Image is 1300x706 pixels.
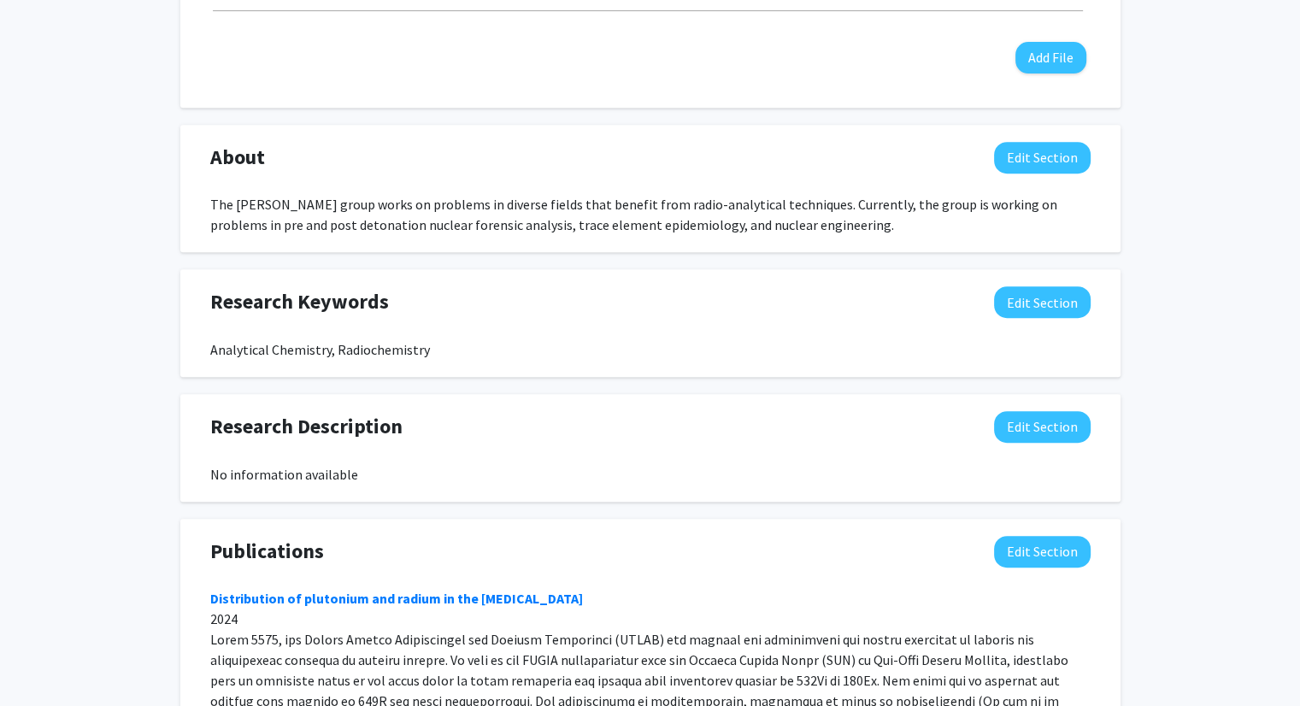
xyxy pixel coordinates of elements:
[210,411,403,442] span: Research Description
[994,411,1091,443] button: Edit Research Description
[210,142,265,173] span: About
[1015,42,1086,74] button: Add File
[994,142,1091,174] button: Edit About
[994,286,1091,318] button: Edit Research Keywords
[13,629,73,693] iframe: Chat
[210,464,1091,485] div: No information available
[210,536,324,567] span: Publications
[210,339,1091,360] div: Analytical Chemistry, Radiochemistry
[210,286,389,317] span: Research Keywords
[994,536,1091,568] button: Edit Publications
[210,194,1091,235] div: The [PERSON_NAME] group works on problems in diverse fields that benefit from radio-analytical te...
[210,590,583,607] a: Distribution of plutonium and radium in the [MEDICAL_DATA]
